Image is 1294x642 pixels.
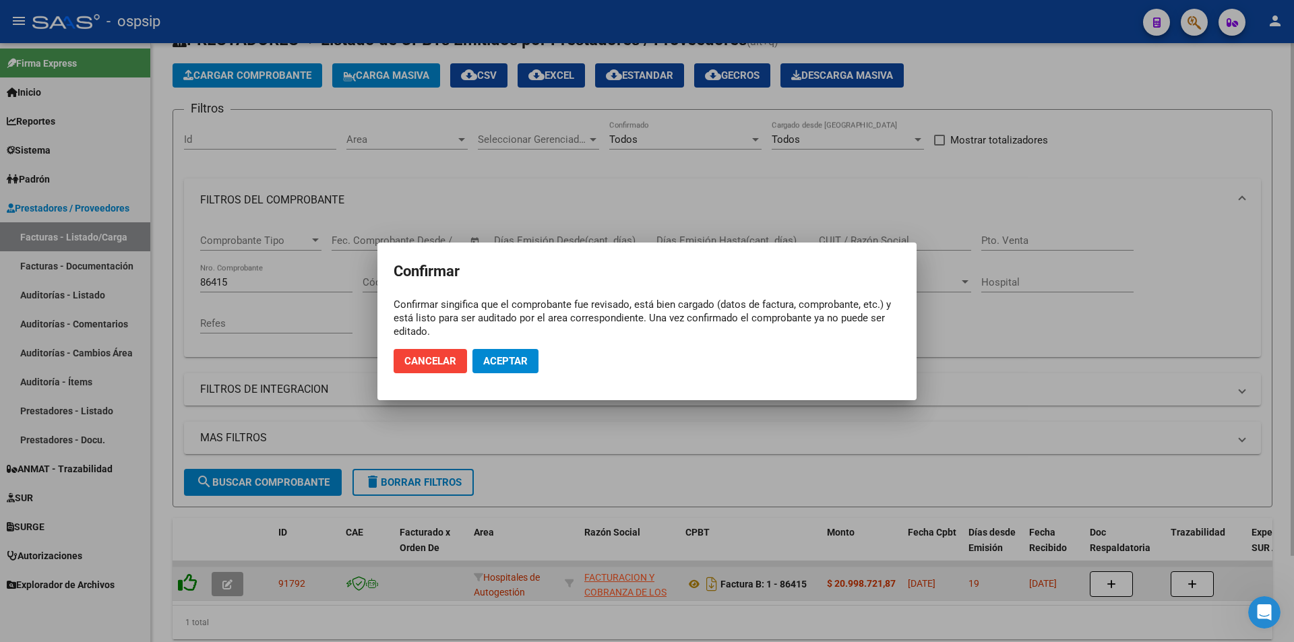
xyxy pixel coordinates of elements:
div: Confirmar singifica que el comprobante fue revisado, está bien cargado (datos de factura, comprob... [394,298,900,338]
h2: Confirmar [394,259,900,284]
span: Aceptar [483,355,528,367]
button: Aceptar [472,349,538,373]
iframe: Intercom live chat [1248,596,1281,629]
button: Cancelar [394,349,467,373]
span: Cancelar [404,355,456,367]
